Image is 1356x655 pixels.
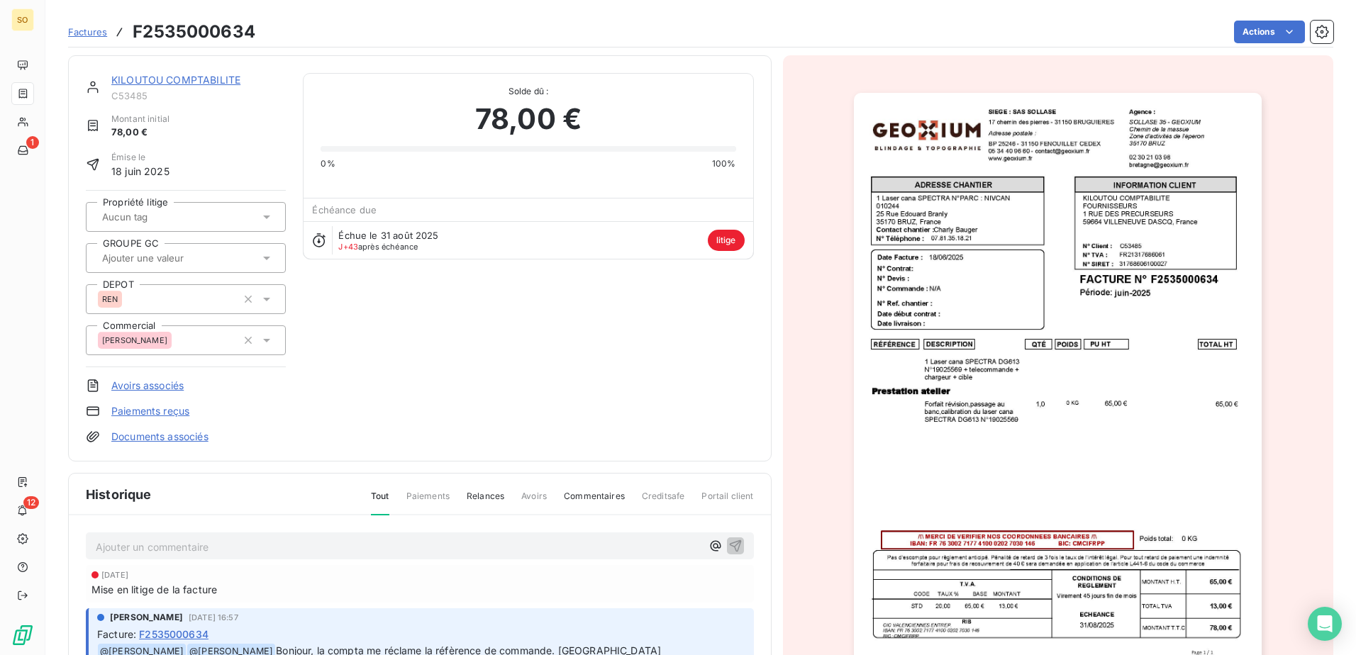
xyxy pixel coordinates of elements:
span: Factures [68,26,107,38]
span: 1 [26,136,39,149]
span: REN [102,295,118,303]
span: 0% [321,157,335,170]
a: Paiements reçus [111,404,189,418]
input: Ajouter une valeur [101,252,243,264]
span: Échue le 31 août 2025 [338,230,438,241]
span: [DATE] 16:57 [189,613,238,622]
span: litige [708,230,745,251]
div: SO [11,9,34,31]
span: [PERSON_NAME] [102,336,167,345]
img: Logo LeanPay [11,624,34,646]
span: Relances [467,490,504,514]
span: Tout [371,490,389,515]
div: Open Intercom Messenger [1308,607,1342,641]
span: F2535000634 [139,627,209,642]
button: Actions [1234,21,1305,43]
a: Factures [68,25,107,39]
span: Montant initial [111,113,169,125]
a: Avoirs associés [111,379,184,393]
span: 78,00 € [111,125,169,140]
span: Solde dû : [321,85,735,98]
span: Creditsafe [642,490,685,514]
span: Paiements [406,490,450,514]
span: après échéance [338,242,418,251]
span: C53485 [111,90,286,101]
span: [PERSON_NAME] [110,611,183,624]
span: Commentaires [564,490,625,514]
h3: F2535000634 [133,19,255,45]
a: KILOUTOU COMPTABILITE [111,74,240,86]
span: 12 [23,496,39,509]
a: Documents associés [111,430,209,444]
span: [DATE] [101,571,128,579]
span: 78,00 € [475,98,582,140]
span: 18 juin 2025 [111,164,169,179]
span: Échéance due [312,204,377,215]
span: Portail client [701,490,753,514]
span: Facture : [97,627,136,642]
span: Émise le [111,151,169,164]
span: Historique [86,485,152,504]
span: 100% [712,157,736,170]
input: Aucun tag [101,211,186,223]
span: J+43 [338,242,358,252]
span: Avoirs [521,490,547,514]
span: Mise en litige de la facture [91,582,217,597]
